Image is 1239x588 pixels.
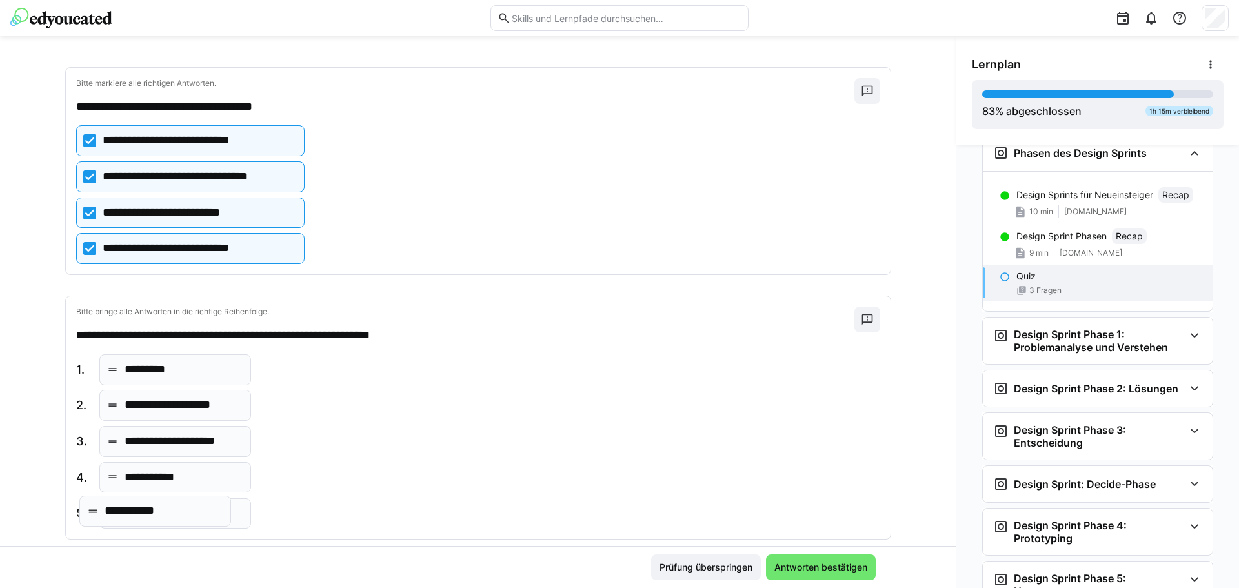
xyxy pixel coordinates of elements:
span: 2. [76,397,89,414]
input: Skills und Lernpfade durchsuchen… [510,12,741,24]
span: 9 min [1029,248,1049,258]
span: 83 [982,105,995,117]
h3: Phasen des Design Sprints [1014,147,1147,159]
span: 5. [76,505,89,522]
button: Prüfung überspringen [651,554,761,580]
h3: Design Sprint Phase 2: Lösungen [1014,382,1178,395]
p: Bitte markiere alle richtigen Antworten. [76,78,854,88]
h3: Design Sprint Phase 3: Entscheidung [1014,423,1184,449]
span: Lernplan [972,57,1021,72]
p: Design Sprint Phasen [1016,230,1107,243]
div: Recap [1158,187,1193,203]
h3: Design Sprint Phase 4: Prototyping [1014,519,1184,545]
button: Antworten bestätigen [766,554,876,580]
div: 1h 15m verbleibend [1145,106,1213,116]
p: Bitte bringe alle Antworten in die richtige Reihenfolge. [76,307,854,317]
span: [DOMAIN_NAME] [1064,207,1127,217]
span: Prüfung überspringen [658,561,754,574]
h3: Design Sprint Phase 1: Problemanalyse und Verstehen [1014,328,1184,354]
span: 3 Fragen [1029,285,1062,296]
span: 1. [76,361,89,378]
div: % abgeschlossen [982,103,1082,119]
span: 10 min [1029,207,1053,217]
span: Antworten bestätigen [772,561,869,574]
p: Quiz [1016,270,1036,283]
span: [DOMAIN_NAME] [1060,248,1122,258]
span: 3. [76,433,89,450]
div: Recap [1112,228,1147,244]
h3: Design Sprint: Decide-Phase [1014,478,1156,491]
span: 4. [76,469,89,486]
p: Design Sprints für Neueinsteiger [1016,188,1153,201]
